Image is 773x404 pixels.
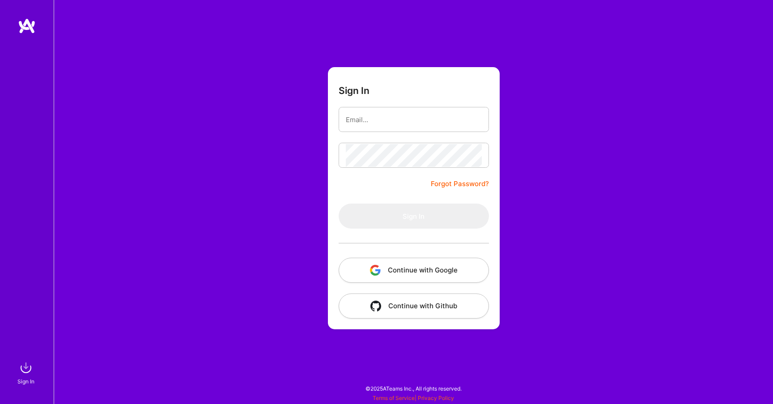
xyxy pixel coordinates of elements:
[339,293,489,319] button: Continue with Github
[431,179,489,189] a: Forgot Password?
[373,395,415,401] a: Terms of Service
[373,395,454,401] span: |
[339,258,489,283] button: Continue with Google
[346,108,482,131] input: Email...
[17,359,35,377] img: sign in
[418,395,454,401] a: Privacy Policy
[54,377,773,400] div: © 2025 ATeams Inc., All rights reserved.
[17,377,34,386] div: Sign In
[370,265,381,276] img: icon
[19,359,35,386] a: sign inSign In
[18,18,36,34] img: logo
[339,85,370,96] h3: Sign In
[339,204,489,229] button: Sign In
[370,301,381,311] img: icon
